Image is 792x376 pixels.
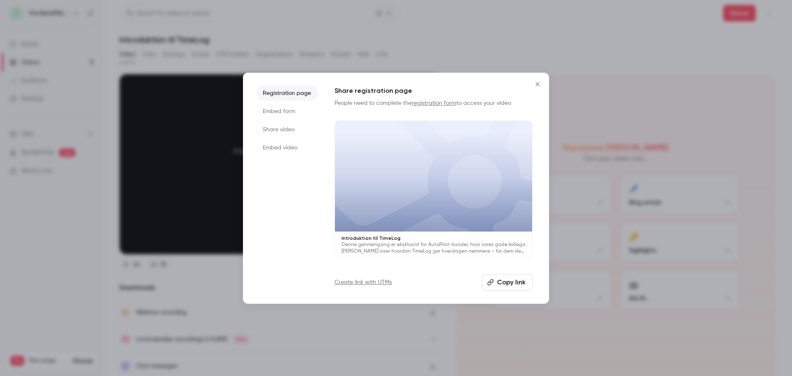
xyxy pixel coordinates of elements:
li: Embed video [256,140,318,155]
a: Create link with UTMs [335,278,392,286]
p: Denne gennemgang er eksklusivt for AutoPilot-kunder, hvor vores gode kollega [PERSON_NAME] viser ... [342,241,526,255]
button: Copy link [482,274,533,291]
a: registration form [412,100,456,106]
p: People need to complete the to access your video [335,99,533,107]
li: Registration page [256,86,318,101]
a: Introduktion til TimeLogDenne gennemgang er eksklusivt for AutoPilot-kunder, hvor vores gode koll... [335,121,533,259]
li: Embed form [256,104,318,119]
h1: Share registration page [335,86,533,96]
button: Close [529,76,546,92]
p: Introduktion til TimeLog [342,235,526,241]
li: Share video [256,122,318,137]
